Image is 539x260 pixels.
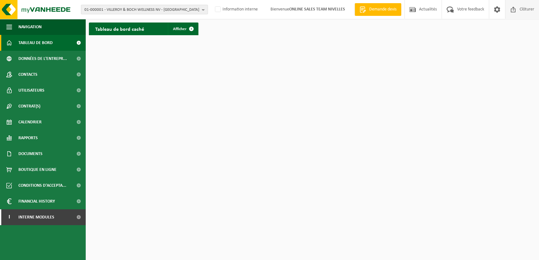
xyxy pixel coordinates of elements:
span: Tableau de bord [18,35,53,51]
a: Afficher [168,23,198,35]
span: Navigation [18,19,42,35]
span: I [6,209,12,225]
span: Rapports [18,130,38,146]
span: Afficher [173,27,187,31]
span: Calendrier [18,114,42,130]
span: Demande devis [368,6,398,13]
label: Information interne [214,5,258,14]
strong: ONLINE SALES TEAM NIVELLES [289,7,345,12]
span: Documents [18,146,43,162]
span: Financial History [18,193,55,209]
span: Boutique en ligne [18,162,57,178]
span: Données de l'entrepr... [18,51,67,67]
span: Contrat(s) [18,98,40,114]
span: Contacts [18,67,37,82]
span: Interne modules [18,209,54,225]
span: Conditions d'accepta... [18,178,66,193]
button: 01-000001 - VILLEROY & BOCH WELLNESS NV - [GEOGRAPHIC_DATA] [81,5,208,14]
span: Utilisateurs [18,82,44,98]
h2: Tableau de bord caché [89,23,150,35]
a: Demande devis [355,3,401,16]
span: 01-000001 - VILLEROY & BOCH WELLNESS NV - [GEOGRAPHIC_DATA] [84,5,199,15]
